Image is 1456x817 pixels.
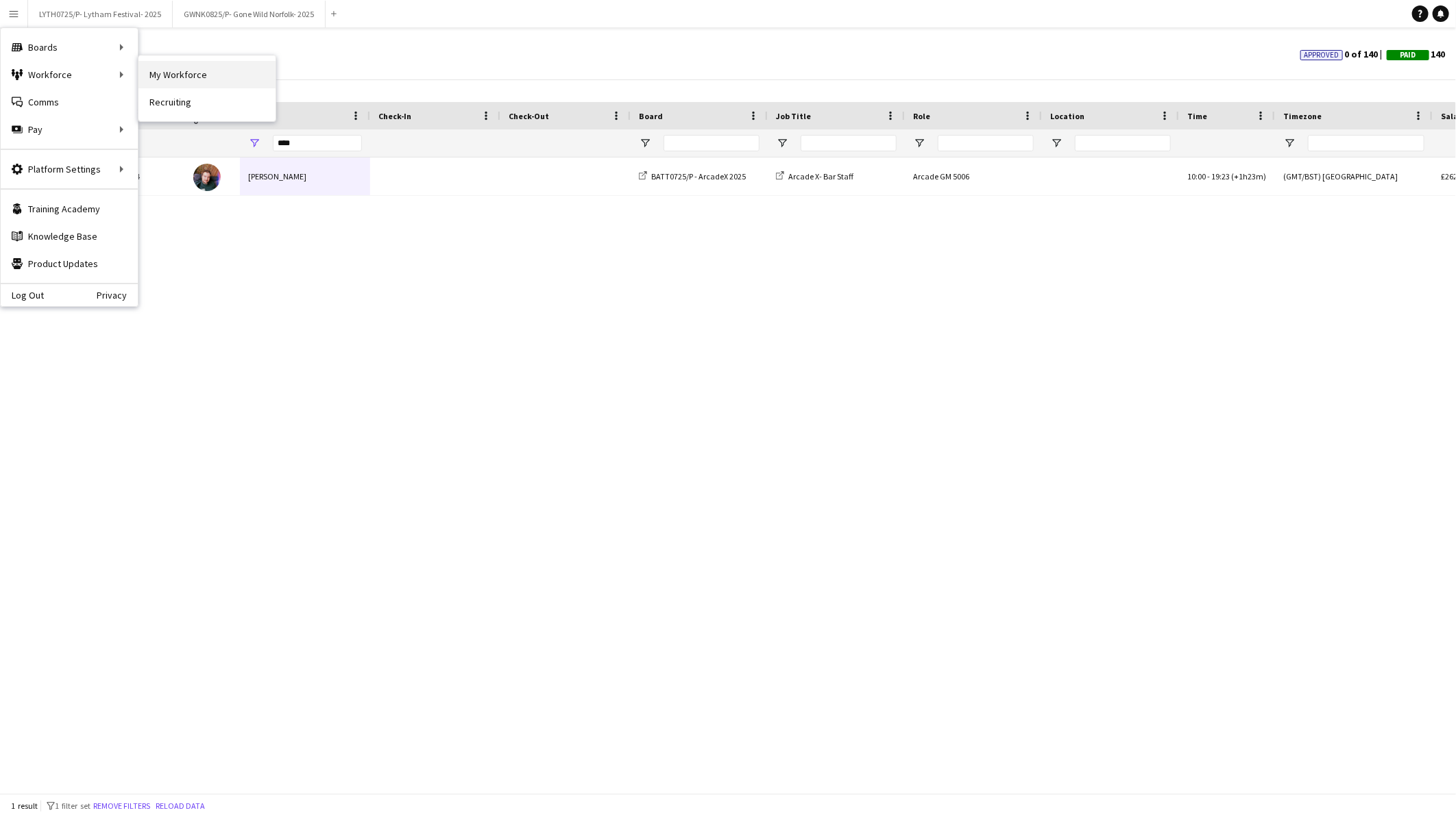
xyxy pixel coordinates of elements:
span: Role [913,111,930,121]
button: Reload data [153,799,208,814]
input: Role Filter Input [938,135,1034,151]
div: Arcade GM 5006 [905,158,1042,195]
span: 140 [1387,48,1445,60]
a: Log Out [1,290,44,301]
span: 0 of 140 [1300,48,1387,60]
span: - [1207,171,1210,181]
span: Location [1050,111,1084,121]
a: Privacy [97,290,138,301]
input: Name Filter Input [273,135,362,151]
button: Open Filter Menu [1283,137,1296,149]
span: 19:23 [1211,171,1230,181]
div: Boards [1,34,138,61]
img: Duncan Harper [193,164,221,191]
button: Open Filter Menu [248,137,260,149]
span: Timezone [1283,111,1322,121]
div: 1464204 [103,158,185,195]
button: LYTH0725/P- Lytham Festival- 2025 [28,1,173,27]
span: Check-Out [509,111,549,121]
a: Training Academy [1,195,138,223]
a: Comms [1,88,138,116]
span: Check-In [378,111,411,121]
span: Time [1187,111,1207,121]
button: Open Filter Menu [913,137,925,149]
input: Timezone Filter Input [1308,135,1424,151]
button: GWNK0825/P- Gone Wild Norfolk- 2025 [173,1,326,27]
span: 10:00 [1187,171,1206,181]
a: My Workforce [138,61,276,88]
span: BATT0725/P - ArcadeX 2025 [651,171,746,181]
button: Open Filter Menu [639,137,651,149]
span: Approved [1305,51,1339,60]
a: Knowledge Base [1,223,138,250]
div: Pay [1,116,138,143]
a: Arcade X- Bar Staff [776,171,853,181]
span: Arcade X- Bar Staff [788,171,853,181]
a: BATT0725/P - ArcadeX 2025 [639,171,746,181]
a: Recruiting [138,88,276,116]
span: Job Title [776,111,811,121]
div: [PERSON_NAME] [240,158,370,195]
button: Remove filters [90,799,153,814]
a: Product Updates [1,250,138,277]
input: Location Filter Input [1075,135,1171,151]
span: Board [639,111,663,121]
div: (GMT/BST) [GEOGRAPHIC_DATA] [1275,158,1433,195]
div: Workforce [1,61,138,88]
span: Paid [1400,51,1416,60]
input: Job Title Filter Input [801,135,897,151]
span: 1 filter set [55,801,90,811]
div: Platform Settings [1,155,138,183]
button: Open Filter Menu [1050,137,1063,149]
button: Open Filter Menu [776,137,788,149]
input: Board Filter Input [664,135,760,151]
span: (+1h23m) [1231,171,1266,181]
